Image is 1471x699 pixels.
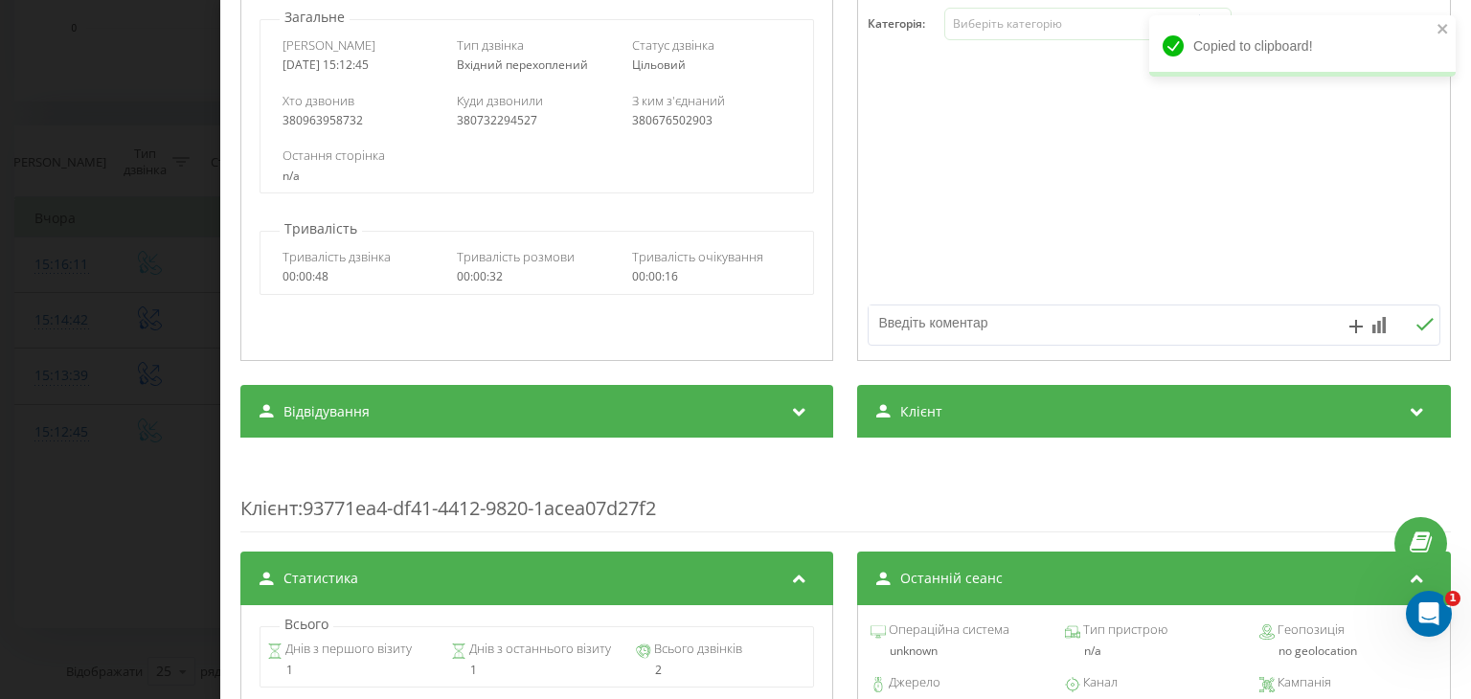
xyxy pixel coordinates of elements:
span: Цільовий [632,56,686,73]
span: Днів з першого візиту [283,640,412,659]
div: 00:00:48 [283,270,442,283]
div: Виберіть категорію [953,16,1192,32]
span: 1 [1445,591,1460,606]
span: Всього дзвінків [651,640,742,659]
span: Статистика [283,569,358,588]
span: Клієнт [240,495,298,521]
div: Copied to clipboard! [1149,15,1456,77]
div: 1 [452,664,623,677]
span: Операційна система [887,620,1010,640]
span: Тривалість розмови [458,248,576,265]
div: 2 [636,664,807,677]
div: 1 [267,664,439,677]
p: Тривалість [280,219,362,238]
div: 00:00:16 [632,270,792,283]
span: З ким з'єднаний [632,92,725,109]
span: Канал [1081,673,1119,692]
span: Відвідування [283,402,370,421]
span: Тривалість дзвінка [283,248,391,265]
div: n/a [1066,644,1243,658]
button: close [1437,21,1450,39]
span: Геопозиція [1276,620,1346,640]
span: Вхідний перехоплений [458,56,589,73]
div: : 93771ea4-df41-4412-9820-1acea07d27f2 [240,457,1451,532]
h4: Категорія : [869,17,945,31]
span: Тип дзвінка [458,36,525,54]
span: Хто дзвонив [283,92,354,109]
span: Тип пристрою [1081,620,1168,640]
span: Статус дзвінка [632,36,714,54]
div: no geolocation [1260,644,1437,658]
span: Клієнт [901,402,943,421]
p: Загальне [280,8,350,27]
span: [PERSON_NAME] [283,36,375,54]
iframe: Intercom live chat [1406,591,1452,637]
div: 380676502903 [632,114,792,127]
div: 380732294527 [458,114,618,127]
span: Кампанія [1276,673,1332,692]
div: 380963958732 [283,114,442,127]
div: 00:00:32 [458,270,618,283]
div: [DATE] 15:12:45 [283,58,442,72]
span: Останній сеанс [901,569,1004,588]
span: Джерело [887,673,941,692]
div: n/a [283,169,791,183]
span: Тривалість очікування [632,248,763,265]
span: Куди дзвонили [458,92,544,109]
p: Всього [280,615,333,634]
span: Днів з останнього візиту [467,640,612,659]
span: Остання сторінка [283,147,385,164]
div: unknown [871,644,1049,658]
